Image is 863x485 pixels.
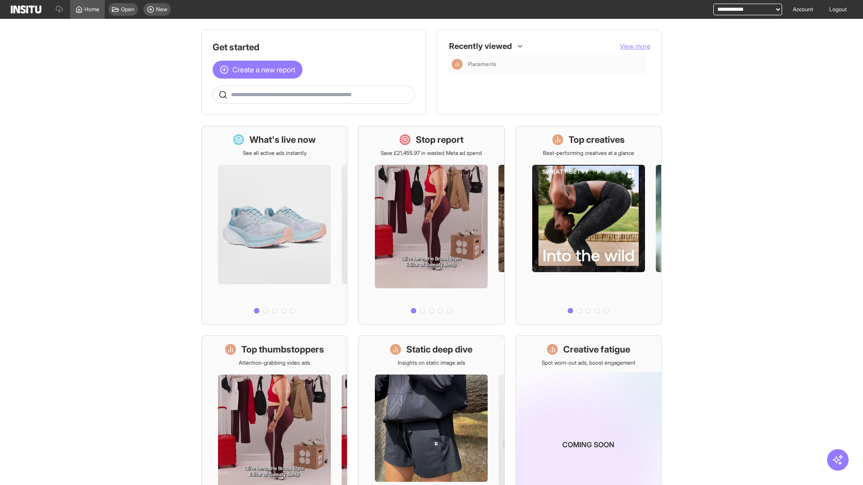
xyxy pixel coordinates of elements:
[569,133,625,146] h1: Top creatives
[620,42,650,50] span: View more
[620,42,650,51] button: View more
[516,126,662,325] a: Top creativesBest-performing creatives at a glance
[249,133,316,146] h1: What's live now
[85,6,99,13] span: Home
[243,150,307,157] p: See all active ads instantly
[543,150,634,157] p: Best-performing creatives at a glance
[358,126,504,325] a: Stop reportSave £21,455.97 in wasted Meta ad spend
[11,5,41,13] img: Logo
[201,126,347,325] a: What's live nowSee all active ads instantly
[232,64,295,75] span: Create a new report
[213,41,415,53] h1: Get started
[398,359,465,366] p: Insights on static image ads
[452,59,463,70] div: Insights
[156,6,167,13] span: New
[416,133,463,146] h1: Stop report
[468,61,643,68] span: Placements
[121,6,134,13] span: Open
[241,343,324,356] h1: Top thumbstoppers
[406,343,472,356] h1: Static deep dive
[468,61,496,68] span: Placements
[239,359,310,366] p: Attention-grabbing video ads
[213,61,302,79] button: Create a new report
[381,150,482,157] p: Save £21,455.97 in wasted Meta ad spend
